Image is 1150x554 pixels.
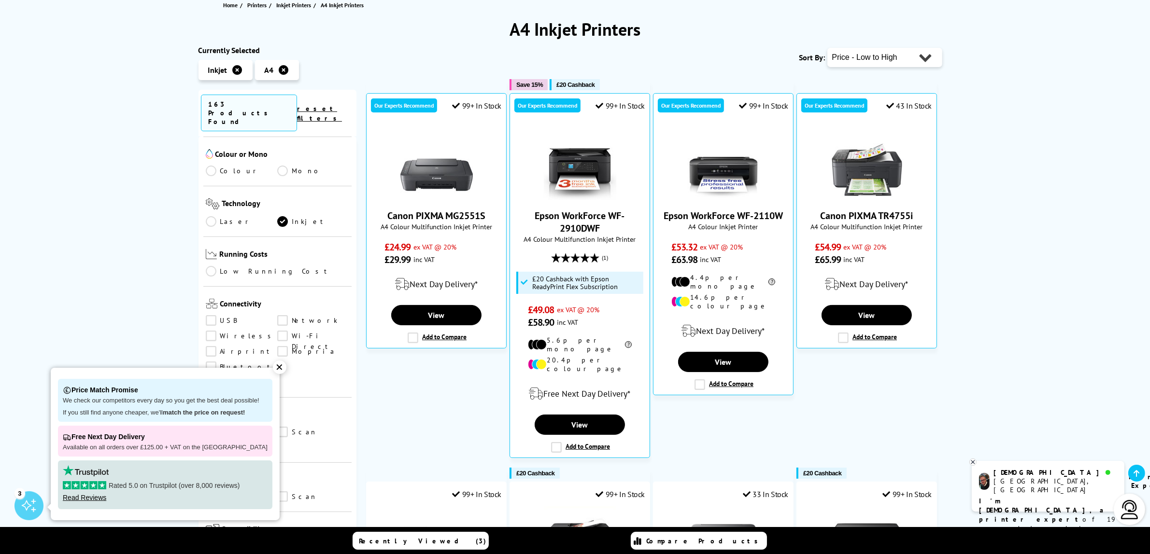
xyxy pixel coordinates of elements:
[220,299,350,310] span: Connectivity
[516,470,554,477] span: £20 Cashback
[206,249,217,259] img: Running Costs
[822,305,911,325] a: View
[821,209,913,222] a: Canon PIXMA TR4755i
[359,537,487,545] span: Recently Viewed (3)
[277,346,349,357] a: Mopria
[14,488,25,499] div: 3
[528,304,554,316] span: £49.08
[163,409,245,416] strong: match the price on request!
[199,18,952,41] h1: A4 Inkjet Printers
[206,266,350,277] a: Low Running Cost
[201,95,298,131] span: 163 Products Found
[671,293,775,310] li: 14.6p per colour page
[535,209,625,235] a: Epson WorkForce WF-2910DWF
[528,356,632,373] li: 20.4p per colour page
[544,192,616,202] a: Epson WorkForce WF-2910DWF
[413,255,435,264] span: inc VAT
[801,98,867,112] div: Our Experts Recommend
[206,315,278,326] a: USB
[277,216,349,227] a: Inkjet
[63,384,268,397] p: Price Match Promise
[631,532,767,550] a: Compare Products
[206,198,220,209] img: Technology
[979,473,990,490] img: chris-livechat.png
[687,192,760,202] a: Epson WorkForce WF-2110W
[838,332,897,343] label: Add to Compare
[658,222,788,231] span: A4 Colour Inkjet Printer
[658,98,724,112] div: Our Experts Recommend
[384,241,411,253] span: £24.99
[687,127,760,200] img: Epson WorkForce WF-2110W
[219,249,349,261] span: Running Costs
[532,275,641,291] span: £20 Cashback with Epson ReadyPrint Flex Subscription
[215,475,350,486] span: Double Sided
[63,443,268,452] p: Available on all orders over £125.00 + VAT on the [GEOGRAPHIC_DATA]
[516,81,543,88] span: Save 15%
[556,81,595,88] span: £20 Cashback
[557,318,578,327] span: inc VAT
[831,192,903,202] a: Canon PIXMA TR4755i
[413,242,456,251] span: ex VAT @ 20%
[515,380,645,407] div: modal_delivery
[535,415,625,435] a: View
[199,45,357,55] div: Currently Selected
[206,346,278,357] a: Airprint
[510,79,548,90] button: Save 15%
[882,489,932,499] div: 99+ In Stock
[277,315,349,326] a: Network
[695,379,753,390] label: Add to Compare
[528,336,632,353] li: 5.6p per mono page
[671,241,698,253] span: £53.32
[215,149,350,161] span: Colour or Mono
[387,209,486,222] a: Canon PIXMA MG2551S
[277,491,349,502] a: Scan
[844,255,865,264] span: inc VAT
[557,305,600,314] span: ex VAT @ 20%
[321,1,364,9] span: A4 Inkjet Printers
[844,242,887,251] span: ex VAT @ 20%
[886,101,932,111] div: 43 In Stock
[994,477,1117,494] div: [GEOGRAPHIC_DATA], [GEOGRAPHIC_DATA]
[222,410,350,422] span: Functionality
[596,101,645,111] div: 99+ In Stock
[803,470,841,477] span: £20 Cashback
[979,497,1107,524] b: I'm [DEMOGRAPHIC_DATA], a printer expert
[400,127,473,200] img: Canon PIXMA MG2551S
[63,481,106,489] img: stars-5.svg
[206,524,219,538] img: Compatibility
[273,360,286,374] div: ✕
[602,249,609,267] span: (1)
[802,222,932,231] span: A4 Colour Multifunction Inkjet Printer
[671,273,775,291] li: 4.4p per mono page
[277,331,349,341] a: Wi-Fi Direct
[596,489,645,499] div: 99+ In Stock
[371,222,501,231] span: A4 Colour Multifunction Inkjet Printer
[647,537,764,545] span: Compare Products
[353,532,489,550] a: Recently Viewed (3)
[277,427,349,437] a: Scan
[408,332,467,343] label: Add to Compare
[1120,500,1139,519] img: user-headset-light.svg
[222,524,350,540] span: Compatibility
[206,299,218,308] img: Connectivity
[452,101,501,111] div: 99+ In Stock
[400,192,473,202] a: Canon PIXMA MG2551S
[994,468,1117,477] div: [DEMOGRAPHIC_DATA]
[63,397,268,405] p: We check our competitors every day so you get the best deal possible!
[515,235,645,244] span: A4 Colour Multifunction Inkjet Printer
[700,255,722,264] span: inc VAT
[802,271,932,298] div: modal_delivery
[206,166,278,176] a: Colour
[222,198,349,211] span: Technology
[979,497,1117,552] p: of 19 years! I can help you choose the right product
[63,465,109,476] img: trustpilot rating
[297,104,342,123] a: reset filters
[514,98,581,112] div: Our Experts Recommend
[206,216,278,227] a: Laser
[551,442,610,453] label: Add to Compare
[63,409,268,417] p: If you still find anyone cheaper, we'll
[510,468,559,479] button: £20 Cashback
[384,253,411,266] span: £29.99
[371,271,501,298] div: modal_delivery
[678,352,768,372] a: View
